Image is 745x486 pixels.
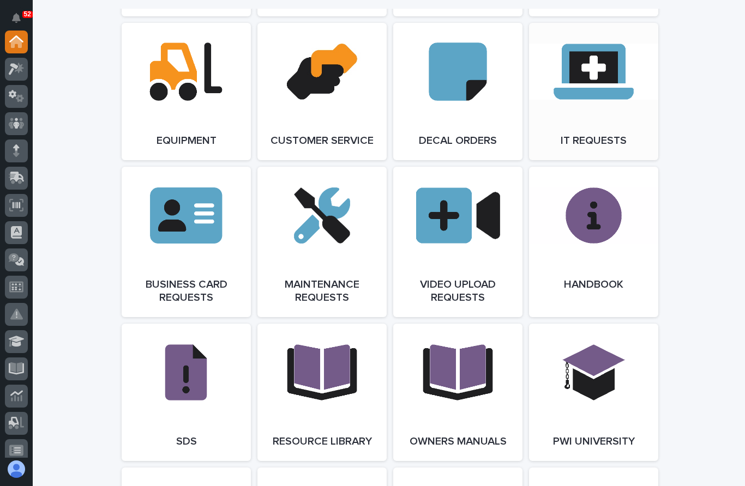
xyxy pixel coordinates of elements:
a: Customer Service [257,23,387,160]
a: Resource Library [257,324,387,461]
button: users-avatar [5,458,28,481]
a: IT Requests [529,23,658,160]
a: Owners Manuals [393,324,522,461]
a: Equipment [122,23,251,160]
p: 52 [24,10,31,18]
div: Notifications52 [14,13,28,31]
a: Video Upload Requests [393,167,522,317]
a: PWI University [529,324,658,461]
a: Maintenance Requests [257,167,387,317]
a: Business Card Requests [122,167,251,317]
a: Handbook [529,167,658,317]
a: Decal Orders [393,23,522,160]
a: SDS [122,324,251,461]
button: Notifications [5,7,28,29]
